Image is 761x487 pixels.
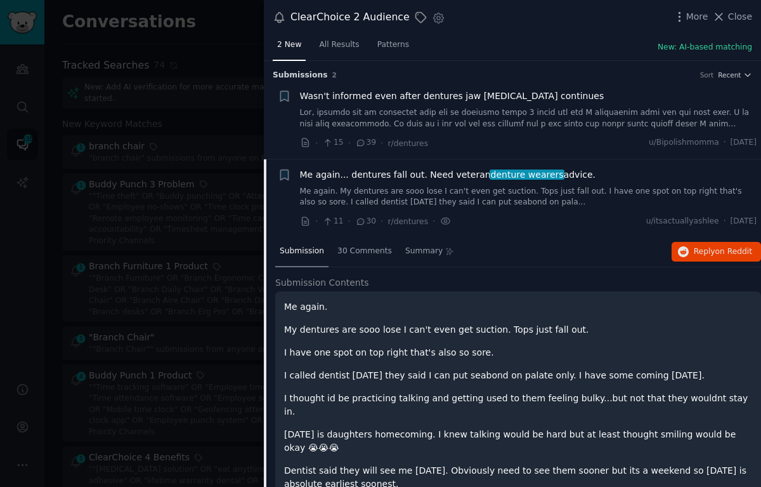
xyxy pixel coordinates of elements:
[490,170,565,180] span: denture wearers
[284,369,752,382] p: I called dentist [DATE] they said I can put seabond on palate only. I have some coming [DATE].
[315,215,318,228] span: ·
[731,216,757,227] span: [DATE]
[280,246,324,257] span: Submission
[300,107,757,130] a: Lor, ipsumdo sit am consectet adip eli se doeiusmo tempo 3 incid utl etd M aliquaenim admi ven qu...
[284,428,752,455] p: [DATE] is daughters homecoming. I knew talking would be hard but at least thought smiling would b...
[686,10,708,23] span: More
[673,10,708,23] button: More
[731,137,757,149] span: [DATE]
[712,10,752,23] button: Close
[672,242,761,262] button: Replyon Reddit
[373,35,413,61] a: Patterns
[718,70,752,79] button: Recent
[388,139,429,148] span: r/dentures
[290,10,410,25] div: ClearChoice 2 Audience
[300,168,596,182] a: Me again... dentures fall out. Need veterandenture wearersadvice.
[728,10,752,23] span: Close
[273,70,328,81] span: Submission s
[277,39,301,51] span: 2 New
[322,137,343,149] span: 15
[355,137,376,149] span: 39
[377,39,409,51] span: Patterns
[284,323,752,337] p: My dentures are sooo lose I can't even get suction. Tops just fall out.
[332,71,337,79] span: 2
[700,70,714,79] div: Sort
[315,35,363,61] a: All Results
[380,137,383,150] span: ·
[724,137,726,149] span: ·
[284,392,752,418] p: I thought id be practicing talking and getting used to them feeling bulky...but not that they wou...
[646,216,719,227] span: u/itsactuallyashlee
[433,215,435,228] span: ·
[388,217,429,226] span: r/dentures
[649,137,719,149] span: u/Bipolishmomma
[322,216,343,227] span: 11
[380,215,383,228] span: ·
[718,70,741,79] span: Recent
[694,246,752,258] span: Reply
[300,90,604,103] a: Wasn't informed even after dentures jaw [MEDICAL_DATA] continues
[284,346,752,359] p: I have one spot on top right that's also so sore.
[337,246,392,257] span: 30 Comments
[284,300,752,314] p: Me again.
[724,216,726,227] span: ·
[348,137,351,150] span: ·
[300,186,757,208] a: Me again. My dentures are sooo lose I can't even get suction. Tops just fall out. I have one spot...
[348,215,351,228] span: ·
[405,246,443,257] span: Summary
[315,137,318,150] span: ·
[715,247,752,256] span: on Reddit
[658,42,752,53] button: New: AI-based matching
[273,35,306,61] a: 2 New
[319,39,359,51] span: All Results
[300,168,596,182] span: Me again... dentures fall out. Need veteran advice.
[275,276,369,290] span: Submission Contents
[355,216,376,227] span: 30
